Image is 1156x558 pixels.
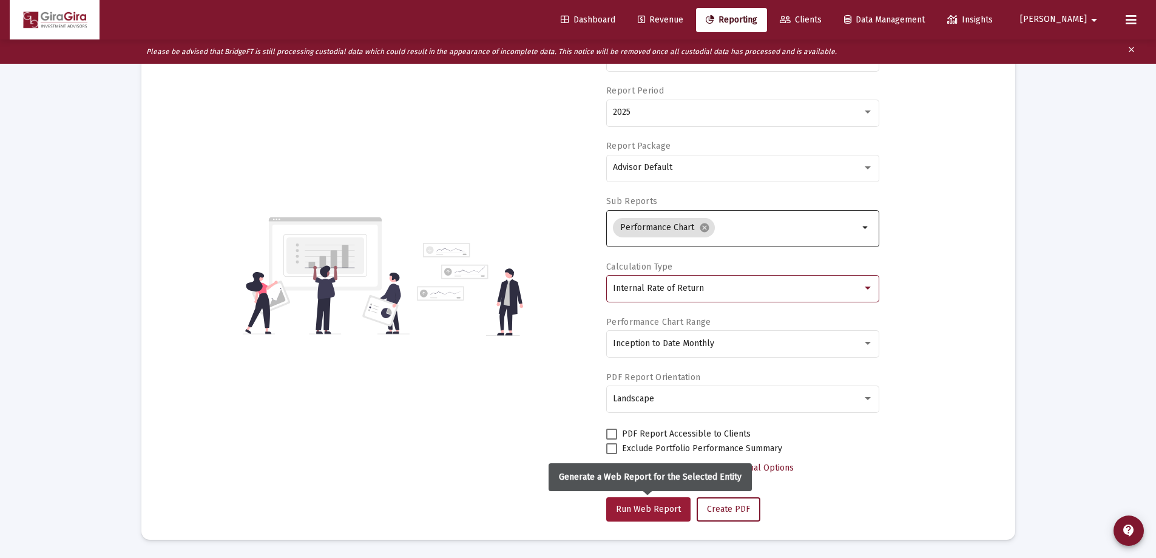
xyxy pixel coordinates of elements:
[613,283,704,293] span: Internal Rate of Return
[1020,15,1087,25] span: [PERSON_NAME]
[1127,43,1136,61] mat-icon: clear
[606,141,671,151] label: Report Package
[613,338,714,349] span: Inception to Date Monthly
[696,8,767,32] a: Reporting
[606,86,664,96] label: Report Period
[417,243,523,336] img: reporting-alt
[707,504,750,514] span: Create PDF
[613,393,654,404] span: Landscape
[613,216,859,240] mat-chip-list: Selection
[938,8,1002,32] a: Insights
[770,8,831,32] a: Clients
[780,15,822,25] span: Clients
[19,8,90,32] img: Dashboard
[243,216,410,336] img: reporting
[606,372,700,383] label: PDF Report Orientation
[606,262,672,272] label: Calculation Type
[947,15,993,25] span: Insights
[551,8,625,32] a: Dashboard
[622,441,782,456] span: Exclude Portfolio Performance Summary
[638,15,683,25] span: Revenue
[706,15,757,25] span: Reporting
[1121,523,1136,538] mat-icon: contact_support
[616,463,700,473] span: Select Custom Period
[859,220,873,235] mat-icon: arrow_drop_down
[1087,8,1101,32] mat-icon: arrow_drop_down
[606,317,711,327] label: Performance Chart Range
[844,15,925,25] span: Data Management
[146,47,837,56] i: Please be advised that BridgeFT is still processing custodial data which could result in the appe...
[723,463,794,473] span: Additional Options
[616,504,681,514] span: Run Web Report
[699,222,710,233] mat-icon: cancel
[613,107,630,117] span: 2025
[613,218,715,237] mat-chip: Performance Chart
[606,497,691,522] button: Run Web Report
[1006,7,1116,32] button: [PERSON_NAME]
[628,8,693,32] a: Revenue
[606,196,657,206] label: Sub Reports
[697,497,760,522] button: Create PDF
[561,15,615,25] span: Dashboard
[613,162,672,172] span: Advisor Default
[834,8,935,32] a: Data Management
[622,427,751,441] span: PDF Report Accessible to Clients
